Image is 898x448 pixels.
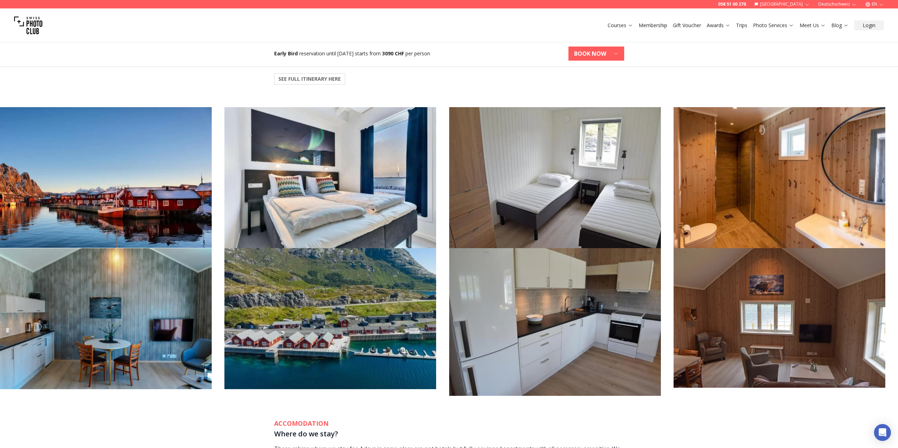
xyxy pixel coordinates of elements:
button: Membership [636,20,670,30]
img: Photo460 [674,107,885,248]
h2: ACCOMODATION [274,418,624,428]
a: Meet Us [800,22,826,29]
img: Photo630 [674,248,885,388]
img: Swiss photo club [14,11,42,39]
span: per person [405,50,430,57]
a: Courses [608,22,633,29]
img: Photo462 [224,248,436,389]
button: Blog [828,20,851,30]
button: Login [854,20,884,30]
a: 058 51 00 270 [718,1,746,7]
h3: Where do we stay? [274,428,624,440]
button: Photo Services [750,20,797,30]
b: 3090 CHF [382,50,404,57]
button: Gift Voucher [670,20,704,30]
button: SEE FULL ITINERARY HERE [274,73,345,85]
span: reservation until [DATE] starts from [299,50,381,57]
button: Meet Us [797,20,828,30]
button: Courses [605,20,636,30]
a: Photo Services [753,22,794,29]
a: Gift Voucher [673,22,701,29]
button: Trips [733,20,750,30]
img: Photo458 [224,107,436,248]
img: Photo459 [449,107,661,248]
b: SEE FULL ITINERARY HERE [278,75,341,82]
a: Trips [736,22,747,29]
a: Membership [639,22,667,29]
div: Open Intercom Messenger [874,424,891,441]
button: BOOK NOW [568,47,624,61]
img: Photo629 [449,248,661,396]
b: BOOK NOW [574,49,606,58]
a: Awards [707,22,730,29]
button: Awards [704,20,733,30]
b: Early Bird [274,50,298,57]
a: Blog [831,22,849,29]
